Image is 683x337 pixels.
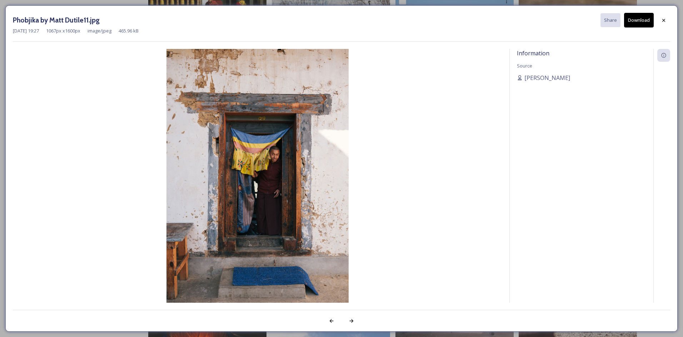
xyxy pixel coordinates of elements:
[624,13,654,27] button: Download
[13,27,39,34] span: [DATE] 19:27
[517,62,532,69] span: Source
[600,13,620,27] button: Share
[13,49,502,322] img: Phobjika%20by%20Matt%20Dutile11.jpg
[88,27,111,34] span: image/jpeg
[524,74,570,82] span: [PERSON_NAME]
[119,27,139,34] span: 465.96 kB
[517,49,549,57] span: Information
[13,15,100,25] h3: Phobjika by Matt Dutile11.jpg
[46,27,80,34] span: 1067 px x 1600 px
